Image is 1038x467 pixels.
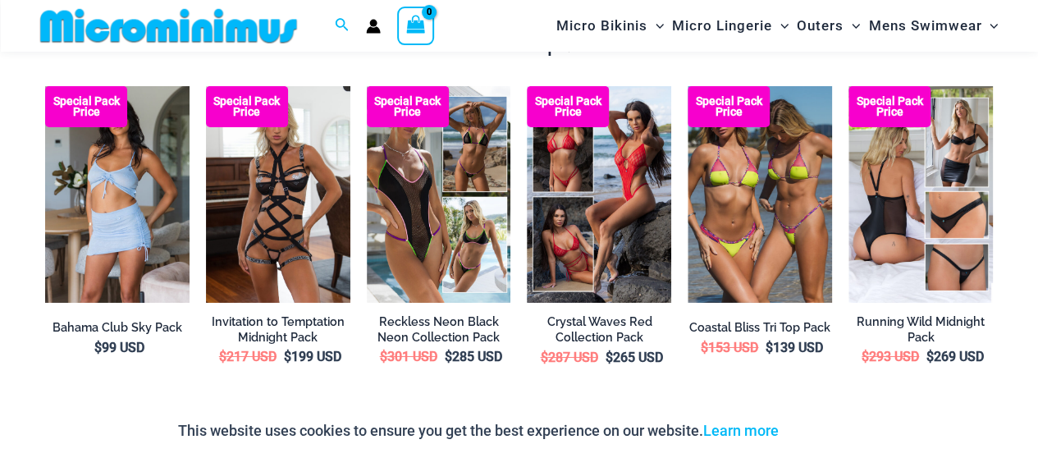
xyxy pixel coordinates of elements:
[367,314,511,345] a: Reckless Neon Black Neon Collection Pack
[701,340,758,355] bdi: 153 USD
[688,96,770,117] b: Special Pack Price
[94,340,144,355] bdi: 99 USD
[527,96,609,117] b: Special Pack Price
[672,5,772,47] span: Micro Lingerie
[397,7,435,44] a: View Shopping Cart, empty
[766,340,823,355] bdi: 139 USD
[178,419,779,443] p: This website uses cookies to ensure you get the best experience on our website.
[926,349,934,364] span: $
[45,320,190,336] a: Bahama Club Sky Pack
[206,314,350,345] a: Invitation to Temptation Midnight Pack
[527,86,671,303] img: Collection Pack
[668,5,793,47] a: Micro LingerieMenu ToggleMenu Toggle
[206,96,288,117] b: Special Pack Price
[284,349,341,364] bdi: 199 USD
[647,5,664,47] span: Menu Toggle
[550,2,1005,49] nav: Site Navigation
[868,5,981,47] span: Mens Swimwear
[703,422,779,439] a: Learn more
[688,86,832,303] a: Coastal Bliss Leopard Sunset Tri Top Pack Coastal Bliss Leopard Sunset Tri Top Pack BCoastal Blis...
[552,5,668,47] a: Micro BikinisMenu ToggleMenu Toggle
[34,7,304,44] img: MM SHOP LOGO FLAT
[367,96,449,117] b: Special Pack Price
[844,5,860,47] span: Menu Toggle
[445,349,452,364] span: $
[219,349,226,364] span: $
[862,349,919,364] bdi: 293 USD
[926,349,984,364] bdi: 269 USD
[848,86,993,303] img: All Styles (1)
[848,96,931,117] b: Special Pack Price
[540,350,547,365] span: $
[688,86,832,303] img: Coastal Bliss Leopard Sunset Tri Top Pack
[527,314,671,345] a: Crystal Waves Red Collection Pack
[206,86,350,303] a: Invitation to Temptation Midnight 1037 Bra 6037 Thong 1954 Bodysuit 02 Invitation to Temptation M...
[797,5,844,47] span: Outers
[556,5,647,47] span: Micro Bikinis
[848,314,993,345] a: Running Wild Midnight Pack
[45,86,190,303] img: Bahama Club Sky 9170 Crop Top 5404 Skirt 01
[380,349,437,364] bdi: 301 USD
[772,5,789,47] span: Menu Toggle
[766,340,773,355] span: $
[380,349,387,364] span: $
[848,86,993,303] a: All Styles (1) Running Wild Midnight 1052 Top 6512 Bottom 04Running Wild Midnight 1052 Top 6512 B...
[366,19,381,34] a: Account icon link
[206,86,350,303] img: Invitation to Temptation Midnight 1037 Bra 6037 Thong 1954 Bodysuit 02
[791,411,861,451] button: Accept
[45,86,190,303] a: Bahama Club Sky 9170 Crop Top 5404 Skirt 01 Bahama Club Sky 9170 Crop Top 5404 Skirt 06Bahama Clu...
[981,5,998,47] span: Menu Toggle
[284,349,291,364] span: $
[527,86,671,303] a: Collection Pack Crystal Waves 305 Tri Top 4149 Thong 01Crystal Waves 305 Tri Top 4149 Thong 01
[94,340,102,355] span: $
[367,86,511,303] a: Collection Pack Top BTop B
[335,16,350,36] a: Search icon link
[219,349,277,364] bdi: 217 USD
[540,350,597,365] bdi: 287 USD
[864,5,1002,47] a: Mens SwimwearMenu ToggleMenu Toggle
[605,350,662,365] bdi: 265 USD
[862,349,869,364] span: $
[688,320,832,336] a: Coastal Bliss Tri Top Pack
[701,340,708,355] span: $
[605,350,612,365] span: $
[445,349,502,364] bdi: 285 USD
[45,96,127,117] b: Special Pack Price
[367,86,511,303] img: Collection Pack
[793,5,864,47] a: OutersMenu ToggleMenu Toggle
